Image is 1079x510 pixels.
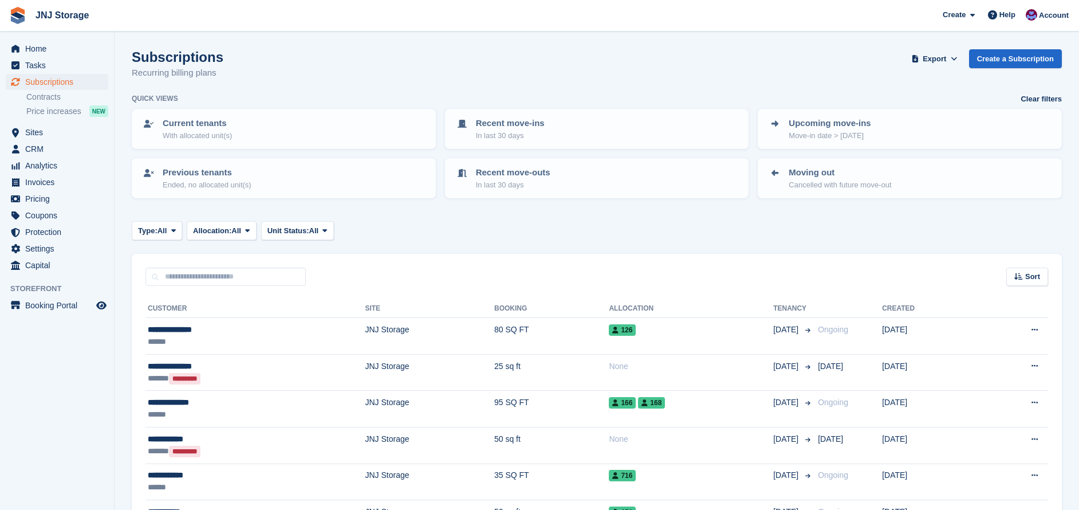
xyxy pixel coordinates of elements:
span: Invoices [25,174,94,190]
a: menu [6,297,108,313]
a: menu [6,257,108,273]
a: Preview store [94,299,108,312]
p: Recent move-outs [476,166,550,179]
td: [DATE] [882,354,978,391]
p: Recurring billing plans [132,66,223,80]
h6: Quick views [132,93,178,104]
a: menu [6,191,108,207]
th: Allocation [609,300,773,318]
span: Price increases [26,106,81,117]
div: None [609,433,773,445]
span: Create [943,9,966,21]
a: JNJ Storage [31,6,93,25]
p: In last 30 days [476,130,545,142]
th: Booking [494,300,609,318]
th: Site [365,300,494,318]
span: Ongoing [818,325,848,334]
p: Move-in date > [DATE] [789,130,871,142]
p: Recent move-ins [476,117,545,130]
h1: Subscriptions [132,49,223,65]
td: [DATE] [882,427,978,464]
span: Type: [138,225,157,237]
p: Ended, no allocated unit(s) [163,179,251,191]
td: [DATE] [882,391,978,427]
a: Contracts [26,92,108,103]
td: JNJ Storage [365,391,494,427]
td: 80 SQ FT [494,318,609,355]
p: Previous tenants [163,166,251,179]
span: Storefront [10,283,114,295]
span: Coupons [25,207,94,223]
a: menu [6,41,108,57]
a: menu [6,57,108,73]
td: 50 sq ft [494,427,609,464]
a: Create a Subscription [969,49,1062,68]
button: Type: All [132,221,182,240]
span: [DATE] [773,324,801,336]
span: [DATE] [818,362,843,371]
a: menu [6,141,108,157]
a: menu [6,174,108,190]
a: Clear filters [1021,93,1062,105]
button: Allocation: All [187,221,257,240]
span: Pricing [25,191,94,207]
span: [DATE] [773,433,801,445]
a: menu [6,224,108,240]
th: Customer [145,300,365,318]
span: Unit Status: [267,225,309,237]
img: Jonathan Scrase [1026,9,1037,21]
div: None [609,360,773,372]
span: Home [25,41,94,57]
span: Subscriptions [25,74,94,90]
span: Account [1039,10,1069,21]
th: Tenancy [773,300,813,318]
td: 25 sq ft [494,354,609,391]
a: menu [6,74,108,90]
span: Ongoing [818,470,848,480]
a: menu [6,241,108,257]
span: Sort [1025,271,1040,283]
p: Upcoming move-ins [789,117,871,130]
span: [DATE] [773,360,801,372]
p: With allocated unit(s) [163,130,232,142]
a: Moving out Cancelled with future move-out [759,159,1061,197]
span: Ongoing [818,398,848,407]
span: 126 [609,324,636,336]
p: Moving out [789,166,891,179]
a: Price increases NEW [26,105,108,117]
td: [DATE] [882,318,978,355]
a: Recent move-outs In last 30 days [446,159,748,197]
span: Allocation: [193,225,231,237]
span: Sites [25,124,94,140]
td: JNJ Storage [365,354,494,391]
span: Booking Portal [25,297,94,313]
th: Created [882,300,978,318]
span: [DATE] [773,397,801,409]
td: JNJ Storage [365,464,494,500]
span: 716 [609,470,636,481]
td: [DATE] [882,464,978,500]
span: All [309,225,319,237]
span: Settings [25,241,94,257]
span: [DATE] [773,469,801,481]
td: 35 SQ FT [494,464,609,500]
span: CRM [25,141,94,157]
button: Unit Status: All [261,221,334,240]
p: Current tenants [163,117,232,130]
a: Upcoming move-ins Move-in date > [DATE] [759,110,1061,148]
span: Analytics [25,158,94,174]
td: 95 SQ FT [494,391,609,427]
p: In last 30 days [476,179,550,191]
span: Protection [25,224,94,240]
button: Export [909,49,960,68]
span: [DATE] [818,434,843,444]
span: Help [999,9,1015,21]
span: Export [923,53,946,65]
span: 166 [609,397,636,409]
a: menu [6,158,108,174]
div: NEW [89,105,108,117]
a: menu [6,207,108,223]
td: JNJ Storage [365,427,494,464]
span: All [231,225,241,237]
p: Cancelled with future move-out [789,179,891,191]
